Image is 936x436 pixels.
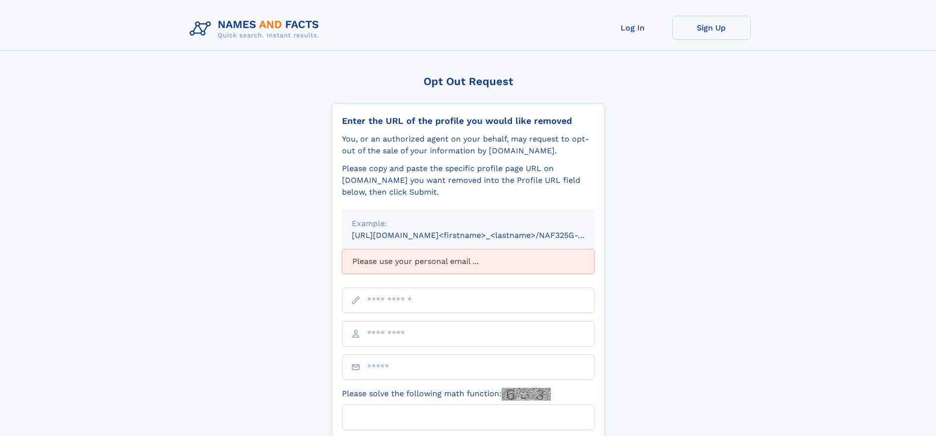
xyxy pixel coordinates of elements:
a: Log In [594,16,672,40]
label: Please solve the following math function: [342,388,551,401]
a: Sign Up [672,16,751,40]
div: Enter the URL of the profile you would like removed [342,116,595,126]
img: Logo Names and Facts [186,16,327,42]
div: Please use your personal email ... [342,249,595,274]
div: Please copy and paste the specific profile page URL on [DOMAIN_NAME] you want removed into the Pr... [342,163,595,198]
div: Opt Out Request [332,75,605,87]
div: You, or an authorized agent on your behalf, may request to opt-out of the sale of your informatio... [342,133,595,157]
div: Example: [352,218,585,230]
small: [URL][DOMAIN_NAME]<firstname>_<lastname>/NAF325G-xxxxxxxx [352,231,613,240]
